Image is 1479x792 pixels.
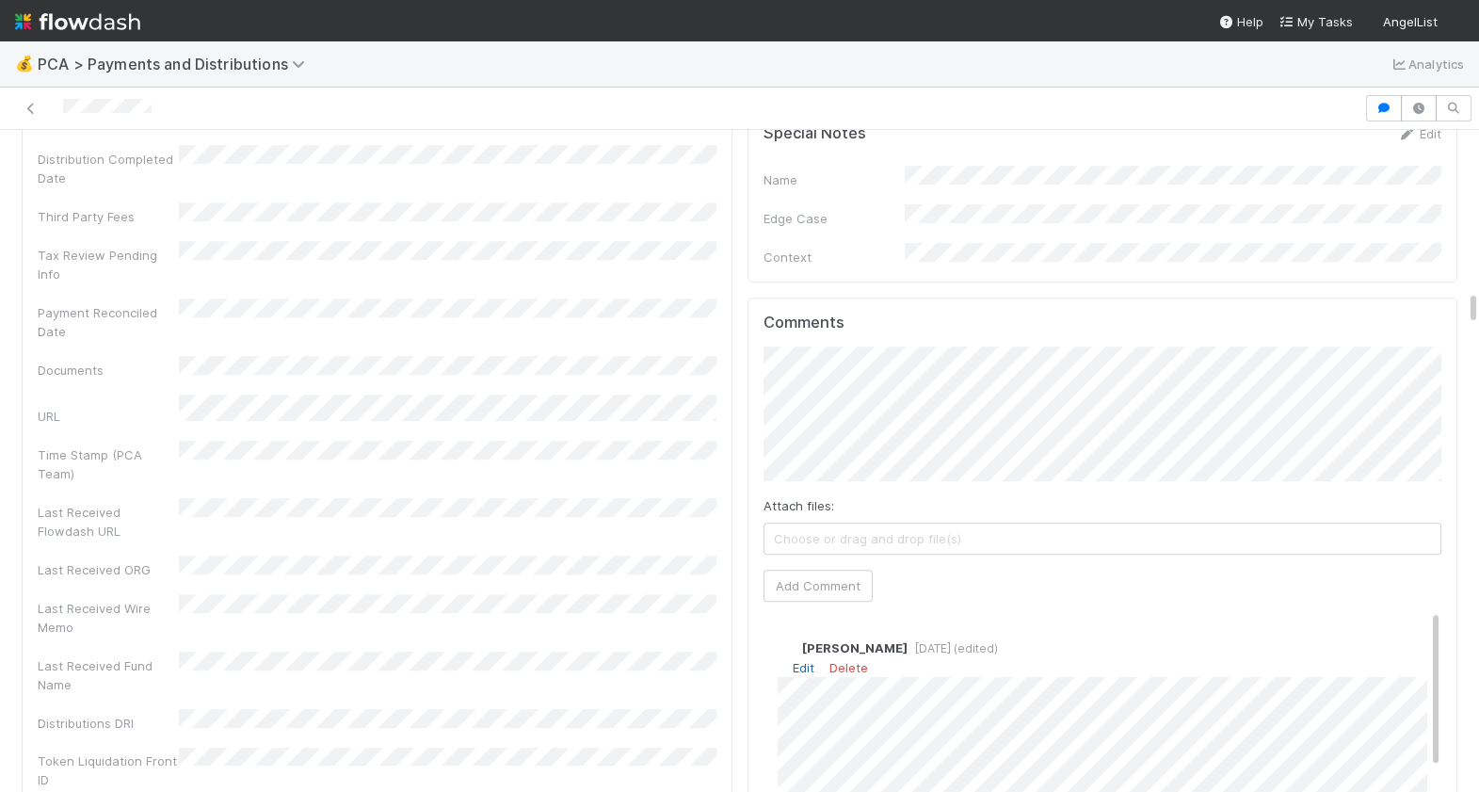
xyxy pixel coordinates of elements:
label: Attach files: [764,496,834,515]
span: 💰 [15,56,34,72]
img: avatar_87e1a465-5456-4979-8ac4-f0cdb5bbfe2d.png [778,639,796,658]
div: Payment Reconciled Date [38,303,179,341]
a: My Tasks [1278,12,1353,31]
div: Documents [38,361,179,380]
span: [DATE] (edited) [908,641,998,655]
h5: Comments [764,314,1442,332]
button: Add Comment [764,570,873,602]
a: Analytics [1390,53,1464,75]
div: Distributions DRI [38,714,179,733]
span: AngelList [1383,14,1438,29]
div: Time Stamp (PCA Team) [38,445,179,483]
span: [PERSON_NAME] [802,640,908,655]
div: Last Received Flowdash URL [38,503,179,541]
span: Choose or drag and drop file(s) [764,524,1441,554]
div: Last Received Wire Memo [38,599,179,637]
div: Edge Case [764,209,905,228]
div: Context [764,248,905,267]
img: logo-inverted-e16ddd16eac7371096b0.svg [15,6,140,38]
div: Help [1218,12,1263,31]
div: Tax Review Pending Info [38,246,179,283]
div: Third Party Fees [38,207,179,226]
div: Distribution Completed Date [38,150,179,187]
div: Last Received Fund Name [38,656,179,694]
span: PCA > Payments and Distributions [38,55,314,73]
div: Last Received ORG [38,560,179,579]
a: Delete [829,660,868,675]
span: My Tasks [1278,14,1353,29]
div: Name [764,170,905,189]
div: URL [38,407,179,426]
a: Edit [793,660,814,675]
h5: Special Notes [764,124,866,143]
div: Token Liquidation Front ID [38,752,179,789]
a: Edit [1397,126,1441,141]
img: avatar_87e1a465-5456-4979-8ac4-f0cdb5bbfe2d.png [1445,13,1464,32]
